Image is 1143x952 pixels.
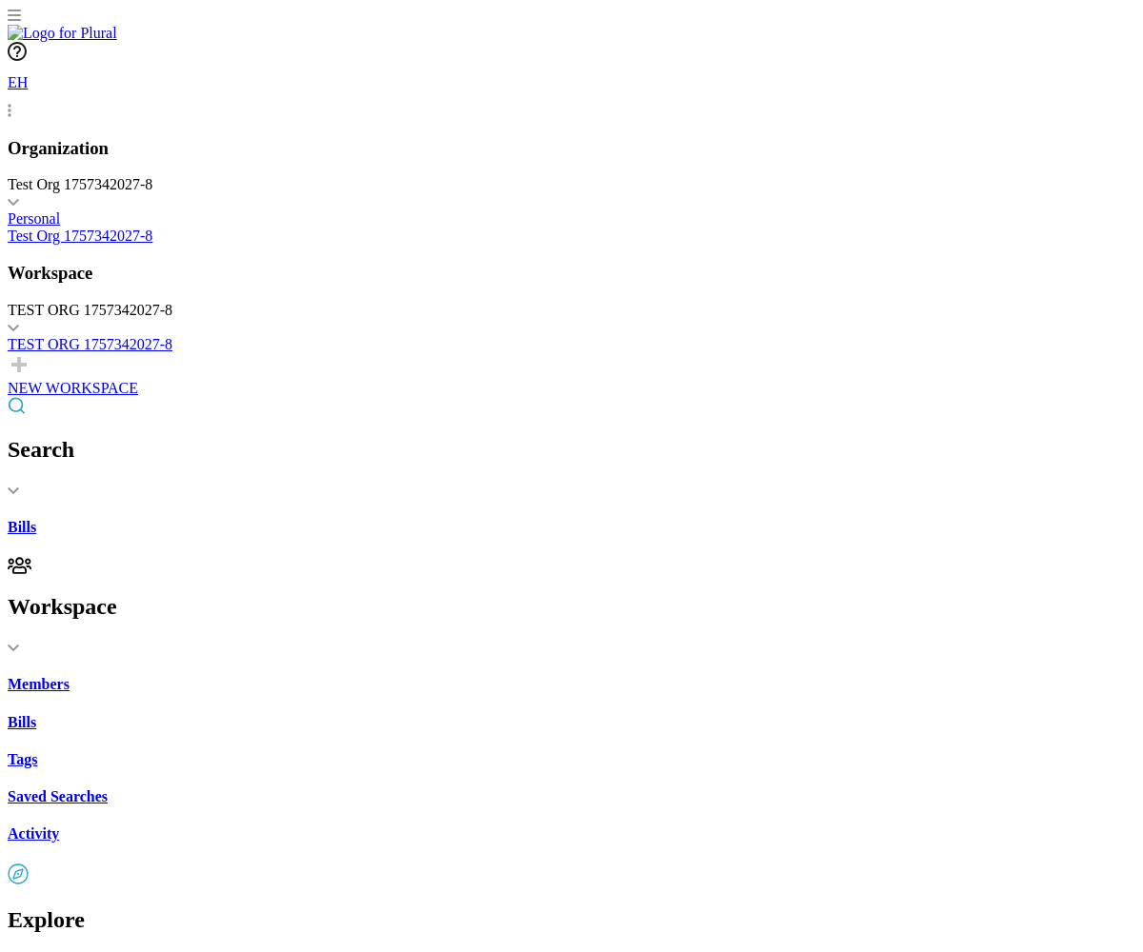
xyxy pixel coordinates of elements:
a: EH [8,65,1135,119]
a: Bills [8,519,1135,536]
a: TEST ORG 1757342027-8 [8,336,1135,353]
div: NEW WORKSPACE [8,380,1135,397]
h2: Workspace [8,594,1135,620]
img: Logo for Plural [8,25,117,42]
a: Test Org 1757342027-8 [8,228,1135,245]
a: Personal [8,210,1135,228]
a: Bills [8,714,1135,731]
div: TEST ORG 1757342027-8 [8,302,1135,319]
a: NEW WORKSPACE [8,353,1135,397]
h3: Workspace [8,263,1135,284]
h3: Organization [8,138,1135,159]
a: Members [8,676,1135,693]
div: EH [8,65,46,103]
div: Test Org 1757342027-8 [8,176,1135,193]
a: Activity [8,825,1135,843]
h2: Explore [8,907,1135,933]
a: Saved Searches [8,788,1135,805]
a: Tags [8,751,1135,768]
h2: Search [8,437,1135,463]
